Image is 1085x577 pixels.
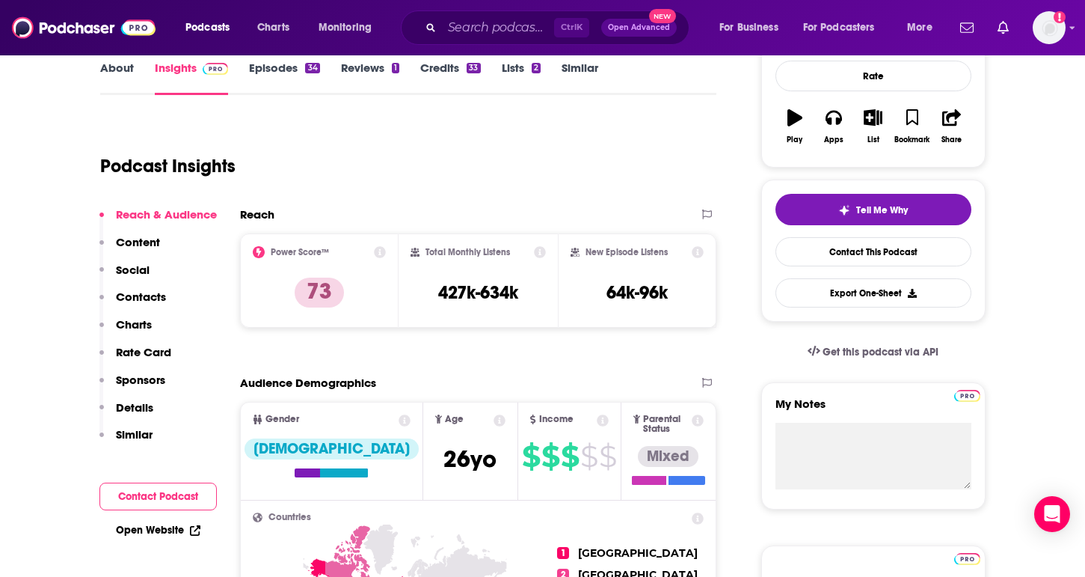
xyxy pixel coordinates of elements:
[99,373,165,400] button: Sponsors
[649,9,676,23] span: New
[295,278,344,308] p: 73
[99,400,153,428] button: Details
[578,546,698,560] span: [GEOGRAPHIC_DATA]
[932,100,971,153] button: Share
[562,61,598,95] a: Similar
[99,207,217,235] button: Reach & Audience
[1034,496,1070,532] div: Open Intercom Messenger
[856,204,908,216] span: Tell Me Why
[308,16,391,40] button: open menu
[99,345,171,373] button: Rate Card
[319,17,372,38] span: Monitoring
[445,415,464,424] span: Age
[249,61,319,95] a: Episodes34
[522,445,540,468] span: $
[709,16,797,40] button: open menu
[775,61,971,91] div: Rate
[99,290,166,317] button: Contacts
[803,17,875,38] span: For Podcasters
[116,235,160,249] p: Content
[557,547,569,559] span: 1
[99,483,217,510] button: Contact Podcast
[814,100,853,153] button: Apps
[425,247,510,257] h2: Total Monthly Listens
[240,376,376,390] h2: Audience Demographics
[271,247,329,257] h2: Power Score™
[116,373,165,387] p: Sponsors
[638,446,698,467] div: Mixed
[467,63,480,73] div: 33
[420,61,480,95] a: Credits33
[245,439,419,460] div: [DEMOGRAPHIC_DATA]
[502,61,541,95] a: Lists2
[116,290,166,304] p: Contacts
[541,445,559,468] span: $
[415,10,704,45] div: Search podcasts, credits, & more...
[175,16,249,40] button: open menu
[116,207,217,222] p: Reach & Audience
[99,427,153,455] button: Similar
[116,263,150,277] p: Social
[443,445,497,474] span: 26 yo
[954,388,980,402] a: Pro website
[341,61,399,95] a: Reviews1
[823,346,938,358] span: Get this podcast via API
[853,100,892,153] button: List
[599,445,616,468] span: $
[894,135,929,144] div: Bookmark
[719,17,778,38] span: For Business
[185,17,230,38] span: Podcasts
[554,18,589,37] span: Ctrl K
[606,281,668,304] h3: 64k-96k
[116,345,171,359] p: Rate Card
[392,63,399,73] div: 1
[532,63,541,73] div: 2
[1033,11,1066,44] img: User Profile
[954,553,980,565] img: Podchaser Pro
[643,415,689,434] span: Parental Status
[775,397,971,423] label: My Notes
[793,16,897,40] button: open menu
[438,281,518,304] h3: 427k-634k
[954,390,980,402] img: Podchaser Pro
[155,61,229,95] a: InsightsPodchaser Pro
[893,100,932,153] button: Bookmark
[265,415,299,424] span: Gender
[248,16,298,40] a: Charts
[775,278,971,308] button: Export One-Sheet
[954,551,980,565] a: Pro website
[580,445,597,468] span: $
[305,63,319,73] div: 34
[116,400,153,415] p: Details
[100,155,236,177] h1: Podcast Insights
[941,135,962,144] div: Share
[99,317,152,345] button: Charts
[99,263,150,290] button: Social
[867,135,879,144] div: List
[585,247,668,257] h2: New Episode Listens
[897,16,951,40] button: open menu
[992,15,1015,40] a: Show notifications dropdown
[539,415,574,424] span: Income
[907,17,932,38] span: More
[442,16,554,40] input: Search podcasts, credits, & more...
[561,445,579,468] span: $
[1054,11,1066,23] svg: Add a profile image
[1033,11,1066,44] span: Logged in as GregKubie
[775,194,971,225] button: tell me why sparkleTell Me Why
[12,13,156,42] img: Podchaser - Follow, Share and Rate Podcasts
[100,61,134,95] a: About
[1033,11,1066,44] button: Show profile menu
[775,100,814,153] button: Play
[787,135,802,144] div: Play
[116,524,200,537] a: Open Website
[240,207,274,222] h2: Reach
[257,17,289,38] span: Charts
[116,317,152,332] p: Charts
[838,204,850,216] img: tell me why sparkle
[99,235,160,263] button: Content
[824,135,843,144] div: Apps
[203,63,229,75] img: Podchaser Pro
[954,15,980,40] a: Show notifications dropdown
